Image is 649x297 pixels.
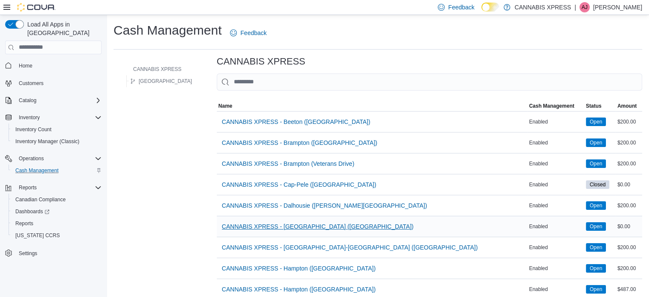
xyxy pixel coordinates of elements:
[12,124,102,135] span: Inventory Count
[9,124,105,135] button: Inventory Count
[218,218,417,235] button: CANNABIS XPRESS - [GEOGRAPHIC_DATA] ([GEOGRAPHIC_DATA])
[5,56,102,282] nav: Complex example
[12,206,53,217] a: Dashboards
[222,159,354,168] span: CANNABIS XPRESS - Brampton (Veterans Drive)
[586,138,606,147] span: Open
[2,94,105,106] button: Catalog
[616,284,642,294] div: $487.00
[217,101,527,111] button: Name
[218,260,379,277] button: CANNABIS XPRESS - Hampton ([GEOGRAPHIC_DATA])
[218,239,481,256] button: CANNABIS XPRESS - [GEOGRAPHIC_DATA]-[GEOGRAPHIC_DATA] ([GEOGRAPHIC_DATA])
[527,221,584,232] div: Enabled
[222,201,427,210] span: CANNABIS XPRESS - Dalhousie ([PERSON_NAME][GEOGRAPHIC_DATA])
[593,2,642,12] p: [PERSON_NAME]
[19,62,32,69] span: Home
[586,180,609,189] span: Closed
[590,265,602,272] span: Open
[12,165,102,176] span: Cash Management
[12,206,102,217] span: Dashboards
[616,101,642,111] button: Amount
[121,64,185,74] button: CANNABIS XPRESS
[527,263,584,273] div: Enabled
[481,3,499,12] input: Dark Mode
[218,103,233,109] span: Name
[218,113,374,130] button: CANNABIS XPRESS - Beeton ([GEOGRAPHIC_DATA])
[586,159,606,168] span: Open
[19,184,37,191] span: Reports
[616,179,642,190] div: $0.00
[218,134,381,151] button: CANNABIS XPRESS - Brampton ([GEOGRAPHIC_DATA])
[12,194,102,205] span: Canadian Compliance
[15,182,40,193] button: Reports
[586,285,606,294] span: Open
[24,20,102,37] span: Load All Apps in [GEOGRAPHIC_DATA]
[12,165,62,176] a: Cash Management
[15,126,52,133] span: Inventory Count
[527,284,584,294] div: Enabled
[590,118,602,126] span: Open
[590,202,602,209] span: Open
[15,196,66,203] span: Canadian Compliance
[590,139,602,147] span: Open
[222,264,375,273] span: CANNABIS XPRESS - Hampton ([GEOGRAPHIC_DATA])
[616,117,642,127] div: $200.00
[222,222,413,231] span: CANNABIS XPRESS - [GEOGRAPHIC_DATA] ([GEOGRAPHIC_DATA])
[12,230,102,241] span: Washington CCRS
[579,2,590,12] div: Anthony John
[527,117,584,127] div: Enabled
[582,2,588,12] span: AJ
[590,181,605,188] span: Closed
[515,2,571,12] p: CANNABIS XPRESS
[12,218,37,229] a: Reports
[19,155,44,162] span: Operations
[527,242,584,253] div: Enabled
[590,285,602,293] span: Open
[590,244,602,251] span: Open
[527,159,584,169] div: Enabled
[9,135,105,147] button: Inventory Manager (Classic)
[2,77,105,89] button: Customers
[222,118,370,126] span: CANNABIS XPRESS - Beeton ([GEOGRAPHIC_DATA])
[15,220,33,227] span: Reports
[616,221,642,232] div: $0.00
[616,200,642,211] div: $200.00
[448,3,474,12] span: Feedback
[586,103,602,109] span: Status
[586,201,606,210] span: Open
[586,243,606,252] span: Open
[616,242,642,253] div: $200.00
[12,194,69,205] a: Canadian Compliance
[222,138,377,147] span: CANNABIS XPRESS - Brampton ([GEOGRAPHIC_DATA])
[19,97,36,104] span: Catalog
[527,179,584,190] div: Enabled
[12,136,83,147] a: Inventory Manager (Classic)
[15,208,49,215] span: Dashboards
[15,61,36,71] a: Home
[527,200,584,211] div: Enabled
[222,243,478,252] span: CANNABIS XPRESS - [GEOGRAPHIC_DATA]-[GEOGRAPHIC_DATA] ([GEOGRAPHIC_DATA])
[12,230,63,241] a: [US_STATE] CCRS
[9,229,105,241] button: [US_STATE] CCRS
[15,248,41,259] a: Settings
[529,103,574,109] span: Cash Management
[2,153,105,165] button: Operations
[19,114,40,121] span: Inventory
[222,285,375,294] span: CANNABIS XPRESS - Hampton ([GEOGRAPHIC_DATA])
[19,250,37,257] span: Settings
[586,118,606,126] span: Open
[15,112,102,123] span: Inventory
[227,24,270,41] a: Feedback
[222,180,376,189] span: CANNABIS XPRESS - Cap-Pele ([GEOGRAPHIC_DATA])
[586,222,606,231] span: Open
[586,264,606,273] span: Open
[616,159,642,169] div: $200.00
[2,182,105,194] button: Reports
[527,101,584,111] button: Cash Management
[15,247,102,258] span: Settings
[15,112,43,123] button: Inventory
[17,3,55,12] img: Cova
[15,138,79,145] span: Inventory Manager (Classic)
[12,136,102,147] span: Inventory Manager (Classic)
[127,76,195,86] button: [GEOGRAPHIC_DATA]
